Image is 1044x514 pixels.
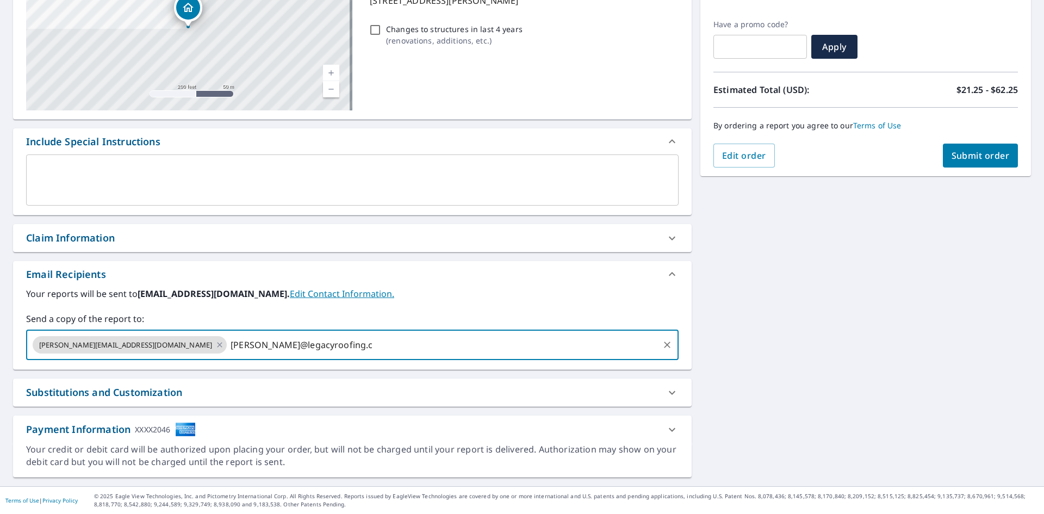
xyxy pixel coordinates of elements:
[26,134,160,149] div: Include Special Instructions
[713,83,866,96] p: Estimated Total (USD):
[956,83,1018,96] p: $21.25 - $62.25
[713,20,807,29] label: Have a promo code?
[26,312,679,325] label: Send a copy of the report to:
[26,267,106,282] div: Email Recipients
[138,288,290,300] b: [EMAIL_ADDRESS][DOMAIN_NAME].
[722,150,766,162] span: Edit order
[13,416,692,443] div: Payment InformationXXXX2046cardImage
[26,231,115,245] div: Claim Information
[943,144,1018,168] button: Submit order
[5,497,39,504] a: Terms of Use
[13,379,692,406] div: Substitutions and Customization
[135,422,170,437] div: XXXX2046
[33,336,227,354] div: [PERSON_NAME][EMAIL_ADDRESS][DOMAIN_NAME]
[5,497,78,504] p: |
[820,41,849,53] span: Apply
[323,81,339,97] a: Current Level 17, Zoom Out
[33,340,219,350] span: [PERSON_NAME][EMAIL_ADDRESS][DOMAIN_NAME]
[660,337,675,352] button: Clear
[713,144,775,168] button: Edit order
[386,23,523,35] p: Changes to structures in last 4 years
[13,224,692,252] div: Claim Information
[175,422,196,437] img: cardImage
[386,35,523,46] p: ( renovations, additions, etc. )
[323,65,339,81] a: Current Level 17, Zoom In
[26,422,196,437] div: Payment Information
[42,497,78,504] a: Privacy Policy
[13,128,692,154] div: Include Special Instructions
[26,385,182,400] div: Substitutions and Customization
[26,443,679,468] div: Your credit or debit card will be authorized upon placing your order, but will not be charged unt...
[713,121,1018,131] p: By ordering a report you agree to our
[290,288,394,300] a: EditContactInfo
[94,492,1039,509] p: © 2025 Eagle View Technologies, Inc. and Pictometry International Corp. All Rights Reserved. Repo...
[26,287,679,300] label: Your reports will be sent to
[811,35,857,59] button: Apply
[13,261,692,287] div: Email Recipients
[952,150,1010,162] span: Submit order
[853,120,902,131] a: Terms of Use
